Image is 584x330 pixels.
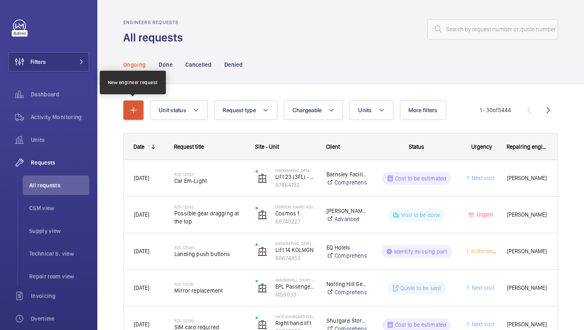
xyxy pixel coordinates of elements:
[29,272,89,280] span: Repair team view
[29,204,89,212] span: CSM view
[284,100,344,120] button: Chargeable
[400,284,441,292] p: Quote to be sent
[400,100,446,120] button: More filters
[275,278,316,282] p: Vandervell Court - High Risk Building
[507,283,547,293] span: [PERSON_NAME]
[150,100,208,120] button: Unit status
[275,282,316,291] p: EPL Passenger Lift No 1 schn 33
[409,143,424,150] span: Status
[123,61,146,69] p: Ongoing
[470,321,494,328] span: Next visit
[471,143,492,150] span: Urgency
[507,320,547,329] span: [PERSON_NAME]
[134,284,149,291] span: [DATE]
[275,241,316,246] p: [GEOGRAPHIC_DATA]
[470,175,494,181] span: Next visit
[470,284,494,291] span: Next visit
[507,247,547,256] span: [PERSON_NAME]
[275,173,316,181] p: Lift 23 (3FL) - Dermatology
[224,61,243,69] p: Denied
[258,283,267,293] img: elevator.svg
[326,215,367,223] a: Advanced
[275,254,316,262] p: 66674853
[185,61,211,69] p: Cancelled
[8,52,89,72] button: Filters
[31,292,89,300] span: Invoicing
[275,319,316,327] p: Right hand lift
[258,320,267,330] img: elevator.svg
[159,61,172,69] p: Done
[480,107,511,113] span: 1 - 30 5444
[507,143,548,150] span: Repairing engineer
[326,280,367,288] p: Notting Hill Genesis
[31,90,89,98] span: Dashboard
[493,107,498,113] span: of
[174,250,245,258] span: Landing push buttons
[258,174,267,183] img: elevator.svg
[174,282,245,287] h2: R25-12039
[174,318,245,323] h2: R25-12038
[350,100,393,120] button: Units
[275,168,316,173] p: [GEOGRAPHIC_DATA]
[31,136,89,144] span: Units
[174,209,245,226] span: Possible gear dragging at the top
[30,58,46,66] span: Filters
[134,211,149,218] span: [DATE]
[31,158,89,167] span: Requests
[174,177,245,185] span: Car Em-Light
[223,107,256,113] span: Request type
[326,252,367,260] a: Comprehensive
[394,247,447,256] p: Identify missing part
[358,107,371,113] span: Units
[174,287,245,295] span: Mirror replacement
[470,248,498,254] span: In the week
[29,227,89,235] span: Supply view
[123,30,188,45] h1: All requests
[134,248,149,254] span: [DATE]
[29,181,89,189] span: All requests
[133,143,144,150] div: Date
[401,211,440,219] p: Visit to be done
[255,143,279,150] span: Site - Unit
[275,291,316,299] p: M56033
[174,204,245,209] h2: R25-12042
[258,247,267,256] img: elevator.svg
[275,217,316,226] p: 68740227
[275,204,316,209] p: [PERSON_NAME] House
[275,246,316,254] p: Lift 14 KOLMGN
[427,19,558,39] input: Search by request number or quote number
[174,245,245,250] h2: R25-12040
[475,211,493,218] span: Urgent
[408,107,438,113] span: More filters
[275,209,316,217] p: Cosmos 1
[395,174,447,182] p: Cost to be estimated
[507,174,547,183] span: [PERSON_NAME]
[326,178,367,187] a: Comprehensive
[31,113,89,121] span: Activity Monitoring
[326,170,367,178] p: Barnsley Facilities Services- [GEOGRAPHIC_DATA]
[123,20,188,25] h2: Engineers requests
[108,79,158,86] div: New engineer request
[31,315,89,323] span: Overtime
[326,207,367,215] p: [PERSON_NAME] House Wembley Limited
[326,317,367,325] p: Shurgard Storage
[29,250,89,258] span: Technical S. view
[174,143,204,150] span: Request title
[214,100,277,120] button: Request type
[326,288,367,296] a: Comprehensive
[326,143,340,150] span: Client
[258,210,267,220] img: elevator.svg
[159,107,186,113] span: Unit status
[292,107,322,113] span: Chargeable
[275,314,316,319] p: UK14 Shurgard Edgware
[174,172,245,177] h2: R25-12043
[395,321,447,329] p: Cost to be estimated
[275,181,316,189] p: 97464192
[134,321,149,328] span: [DATE]
[134,175,149,181] span: [DATE]
[507,210,547,219] span: [PERSON_NAME]
[326,243,367,252] p: EQ Hotels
